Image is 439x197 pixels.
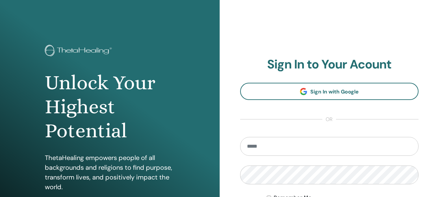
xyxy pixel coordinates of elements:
a: Sign In with Google [240,83,419,100]
span: Sign In with Google [310,88,359,95]
h1: Unlock Your Highest Potential [45,71,175,143]
span: or [322,116,336,123]
h2: Sign In to Your Acount [240,57,419,72]
p: ThetaHealing empowers people of all backgrounds and religions to find purpose, transform lives, a... [45,153,175,192]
